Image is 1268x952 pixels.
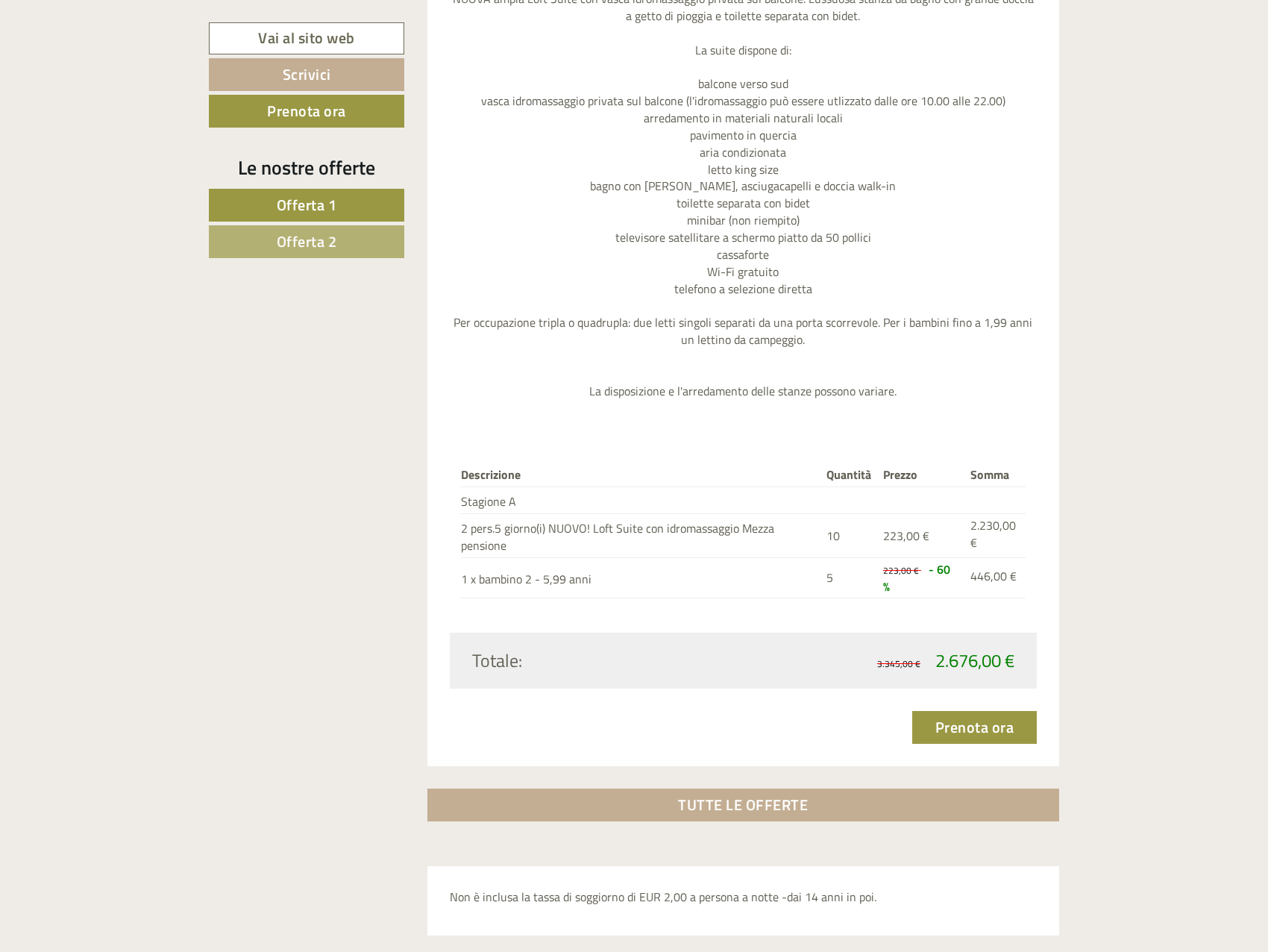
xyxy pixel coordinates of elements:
span: 3.345,00 € [877,657,920,671]
td: 5 [820,557,877,598]
span: 2.676,00 € [935,647,1014,674]
span: 223,00 € [883,563,919,577]
span: Offerta 1 [277,193,337,216]
a: Prenota ora [209,95,404,128]
a: Vai al sito web [209,22,404,54]
th: Descrizione [461,463,820,486]
a: Prenota ora [912,711,1038,744]
button: Invia [509,386,589,419]
p: Non è inclusa la tassa di soggiorno di EUR 2,00 a persona a notte -dai 14 anni in poi. [450,889,1038,906]
th: Somma [964,463,1026,486]
div: Lei [373,43,565,55]
td: Stagione A [461,487,820,514]
th: Quantità [820,463,877,486]
td: 2.230,00 € [964,514,1026,558]
td: 2 pers.5 giorno(i) NUOVO! Loft Suite con idromassaggio Mezza pensione [461,514,820,558]
th: Prezzo [877,463,965,486]
td: 446,00 € [964,557,1026,598]
div: martedì [261,11,327,37]
span: Offerta 2 [277,230,337,253]
span: 223,00 € [883,527,929,545]
small: 08:44 [373,72,565,83]
a: TUTTE LE OFFERTE [427,789,1060,821]
td: 1 x bambino 2 - 5,99 anni [461,557,820,598]
td: 10 [820,514,877,558]
div: Le nostre offerte [209,154,404,181]
a: Scrivici [209,58,404,91]
div: Totale: [461,648,744,673]
div: Buon giorno, come possiamo aiutarla? [365,40,577,86]
span: - 60 % [883,560,950,595]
